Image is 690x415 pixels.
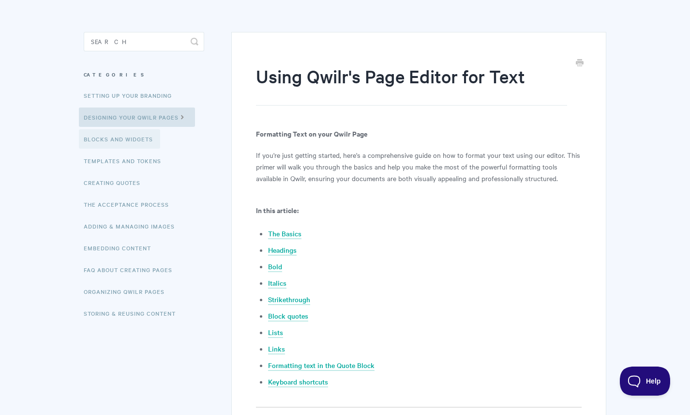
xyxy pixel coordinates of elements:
a: Blocks and Widgets [79,129,160,149]
b: Formatting Text on your Qwilr Page [256,128,368,138]
a: FAQ About Creating Pages [84,260,180,279]
a: Lists [268,327,283,338]
a: The Acceptance Process [84,195,176,214]
a: Bold [268,261,282,272]
a: Strikethrough [268,294,310,305]
a: Keyboard shortcuts [268,377,328,387]
h3: Categories [84,66,204,83]
a: Block quotes [268,311,308,322]
a: The Basics [268,229,301,239]
h1: Using Qwilr's Page Editor for Text [256,64,567,106]
iframe: Toggle Customer Support [620,367,671,396]
a: Links [268,344,285,354]
input: Search [84,32,204,51]
a: Print this Article [576,58,584,69]
a: Italics [268,278,286,289]
a: Organizing Qwilr Pages [84,282,172,301]
a: Creating Quotes [84,173,148,192]
p: If you're just getting started, here's a comprehensive guide on how to format your text using our... [256,149,582,184]
a: Storing & Reusing Content [84,304,183,323]
a: Adding & Managing Images [84,216,182,236]
a: Headings [268,245,297,256]
b: In this article: [256,205,299,215]
a: Setting up your Branding [84,86,179,105]
a: Formatting text in the Quote Block [268,360,375,371]
a: Templates and Tokens [84,151,168,170]
a: Designing Your Qwilr Pages [79,108,195,127]
a: Embedding Content [84,238,158,258]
